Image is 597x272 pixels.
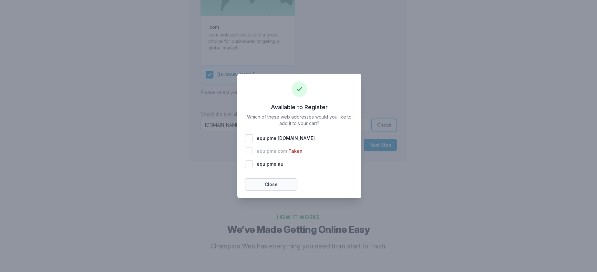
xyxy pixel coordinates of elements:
p: Which of these web addresses would you like to add it to your cart? [245,114,354,171]
span: equipme . [DOMAIN_NAME] [257,135,315,141]
button: Close [245,178,297,191]
span: equipme . com [257,148,287,154]
span: equipme . au [257,161,283,167]
h3: Available to Register [245,103,354,111]
span: Taken [288,148,303,154]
